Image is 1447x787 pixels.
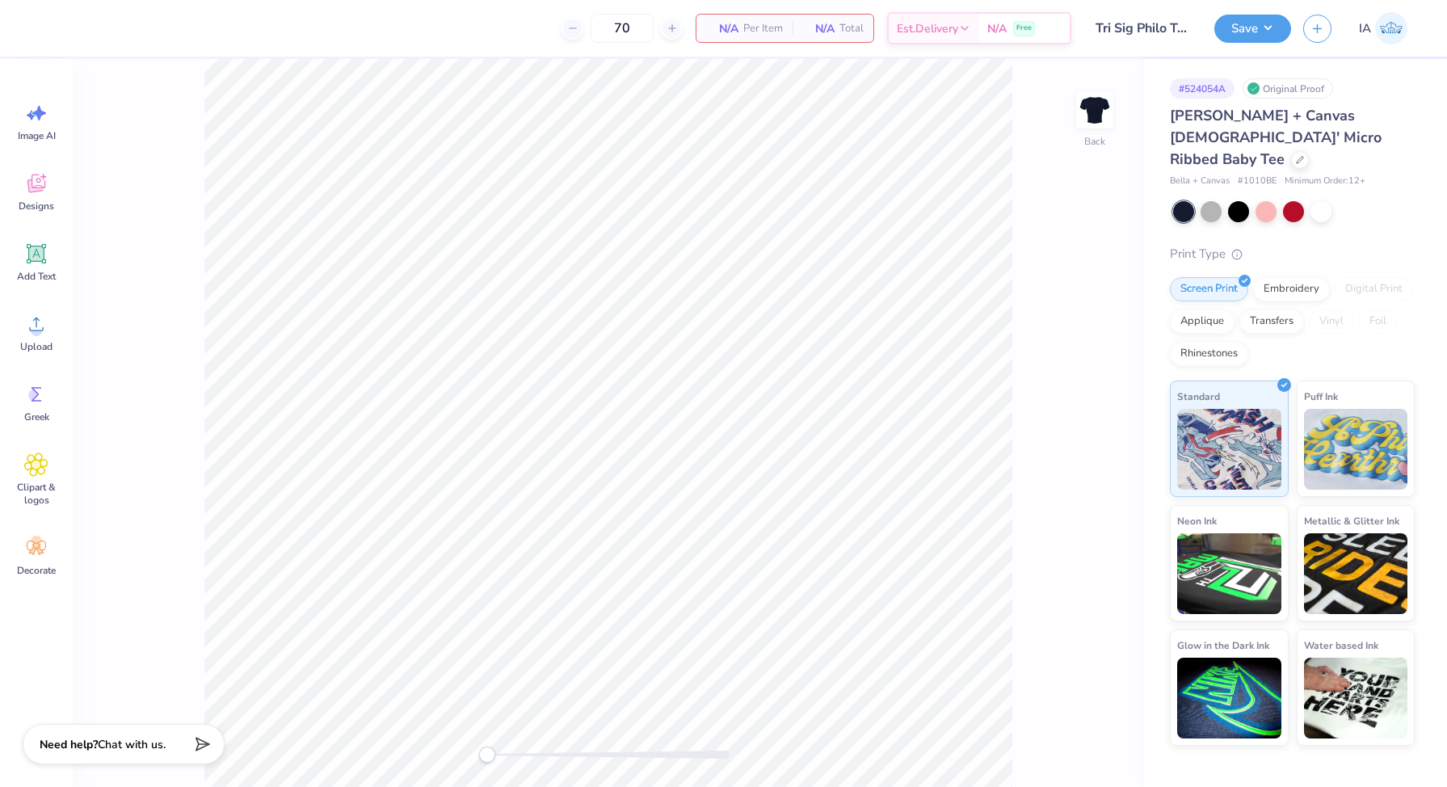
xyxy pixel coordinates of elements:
[1079,94,1111,126] img: Back
[1253,277,1330,301] div: Embroidery
[1352,12,1415,44] a: IA
[1083,12,1202,44] input: Untitled Design
[1170,309,1235,334] div: Applique
[1309,309,1354,334] div: Vinyl
[17,564,56,577] span: Decorate
[1304,409,1408,490] img: Puff Ink
[24,410,49,423] span: Greek
[1238,175,1277,188] span: # 1010BE
[1170,277,1248,301] div: Screen Print
[1170,106,1382,169] span: [PERSON_NAME] + Canvas [DEMOGRAPHIC_DATA]' Micro Ribbed Baby Tee
[1177,533,1281,614] img: Neon Ink
[1243,78,1333,99] div: Original Proof
[1359,309,1397,334] div: Foil
[1239,309,1304,334] div: Transfers
[1285,175,1365,188] span: Minimum Order: 12 +
[1335,277,1413,301] div: Digital Print
[1170,175,1230,188] span: Bella + Canvas
[1177,409,1281,490] img: Standard
[1177,512,1217,529] span: Neon Ink
[1304,388,1338,405] span: Puff Ink
[897,20,958,37] span: Est. Delivery
[1359,19,1371,38] span: IA
[18,129,56,142] span: Image AI
[479,747,495,763] div: Accessibility label
[802,20,835,37] span: N/A
[1170,78,1235,99] div: # 524054A
[1177,637,1269,654] span: Glow in the Dark Ink
[20,340,53,353] span: Upload
[1177,658,1281,739] img: Glow in the Dark Ink
[1304,512,1399,529] span: Metallic & Glitter Ink
[591,14,654,43] input: – –
[1016,23,1032,34] span: Free
[17,270,56,283] span: Add Text
[1304,637,1378,654] span: Water based Ink
[1177,388,1220,405] span: Standard
[40,737,98,752] strong: Need help?
[98,737,166,752] span: Chat with us.
[1304,658,1408,739] img: Water based Ink
[987,20,1007,37] span: N/A
[1214,15,1291,43] button: Save
[743,20,783,37] span: Per Item
[1375,12,1407,44] img: Inna Akselrud
[10,481,63,507] span: Clipart & logos
[706,20,738,37] span: N/A
[1170,342,1248,366] div: Rhinestones
[1170,245,1415,263] div: Print Type
[1304,533,1408,614] img: Metallic & Glitter Ink
[839,20,864,37] span: Total
[1084,134,1105,149] div: Back
[19,200,54,213] span: Designs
